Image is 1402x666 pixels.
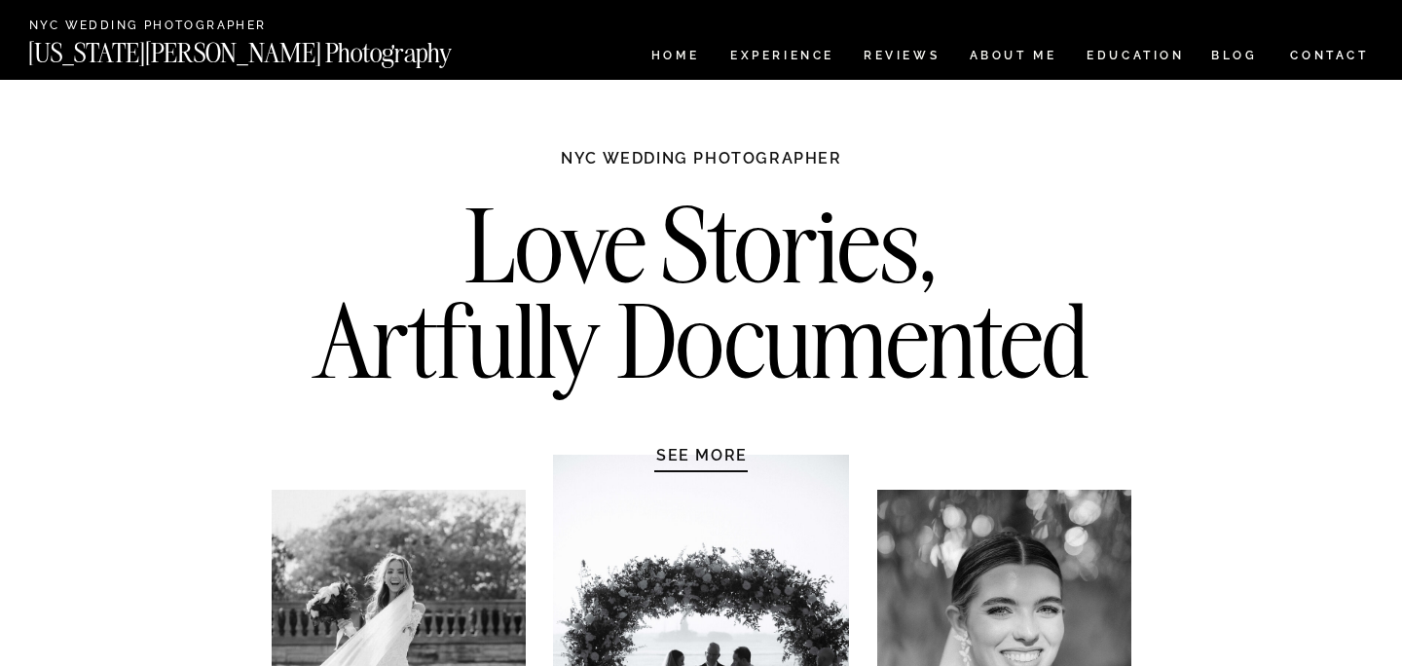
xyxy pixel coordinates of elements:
[1211,50,1258,66] a: BLOG
[293,198,1110,402] h2: Love Stories, Artfully Documented
[730,50,832,66] a: Experience
[969,50,1057,66] a: ABOUT ME
[29,19,322,34] a: NYC Wedding Photographer
[609,445,794,464] a: SEE MORE
[647,50,703,66] a: HOME
[519,148,884,187] h1: NYC WEDDING PHOTOGRAPHER
[28,40,517,56] a: [US_STATE][PERSON_NAME] Photography
[1085,50,1187,66] a: EDUCATION
[1289,45,1370,66] a: CONTACT
[864,50,937,66] a: REVIEWS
